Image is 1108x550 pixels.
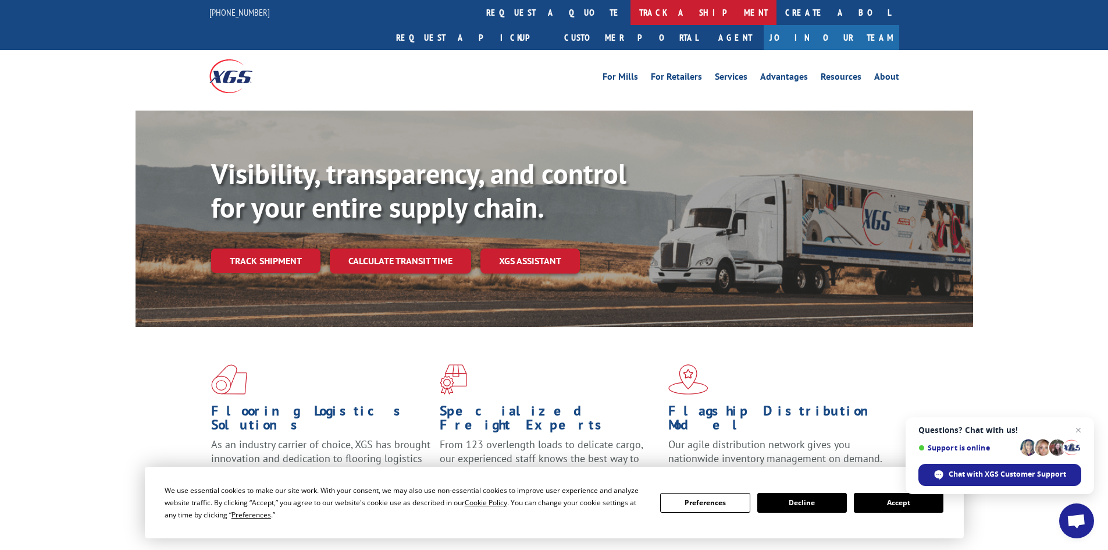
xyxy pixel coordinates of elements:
[874,72,899,85] a: About
[949,469,1066,480] span: Chat with XGS Customer Support
[387,25,555,50] a: Request a pickup
[603,72,638,85] a: For Mills
[918,464,1081,486] span: Chat with XGS Customer Support
[330,249,471,274] a: Calculate transit time
[668,404,888,438] h1: Flagship Distribution Model
[1059,503,1094,538] a: Open chat
[211,404,431,438] h1: Flooring Logistics Solutions
[211,155,626,225] b: Visibility, transparency, and control for your entire supply chain.
[668,364,708,395] img: xgs-icon-flagship-distribution-model-red
[211,249,320,273] a: Track shipment
[707,25,764,50] a: Agent
[821,72,861,85] a: Resources
[918,443,1016,452] span: Support is online
[918,425,1081,435] span: Questions? Chat with us!
[480,249,580,274] a: XGS ASSISTANT
[651,72,702,85] a: For Retailers
[715,72,747,85] a: Services
[440,364,467,395] img: xgs-icon-focused-on-flooring-red
[757,493,847,513] button: Decline
[764,25,899,50] a: Join Our Team
[760,72,808,85] a: Advantages
[854,493,943,513] button: Accept
[660,493,750,513] button: Preferences
[211,438,430,479] span: As an industry carrier of choice, XGS has brought innovation and dedication to flooring logistics...
[668,438,882,465] span: Our agile distribution network gives you nationwide inventory management on demand.
[165,484,646,521] div: We use essential cookies to make our site work. With your consent, we may also use non-essential ...
[465,498,507,508] span: Cookie Policy
[231,510,271,520] span: Preferences
[209,6,270,18] a: [PHONE_NUMBER]
[211,364,247,395] img: xgs-icon-total-supply-chain-intelligence-red
[555,25,707,50] a: Customer Portal
[440,438,660,489] p: From 123 overlength loads to delicate cargo, our experienced staff knows the best way to move you...
[440,404,660,438] h1: Specialized Freight Experts
[145,467,964,538] div: Cookie Consent Prompt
